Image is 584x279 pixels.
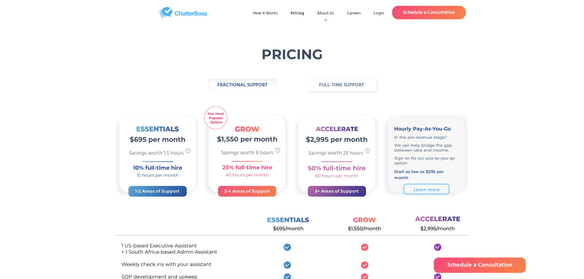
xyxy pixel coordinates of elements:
[286,8,309,19] a: Pricing
[248,8,283,19] a: How it Works
[319,81,364,89] strong: full-time support
[317,10,334,17] div: About Us
[394,143,459,153] p: We can help bridge the gap between idea and income.
[394,156,459,165] p: Sign on for our pay-as-you-go option
[394,168,459,181] h4: Start as low as $295 per month
[299,173,375,179] h4: 80 hours per month
[118,7,248,18] a: home
[308,151,365,158] p: Savings worth 25 hours
[217,81,267,89] strong: fractional support
[209,163,285,172] h3: 25% full-time hire
[342,8,366,19] a: Careers
[299,164,375,173] h3: 50% full-time hire
[119,132,196,145] h2: $695 per month
[129,151,185,158] p: Savings worth 1.5 hours
[209,131,285,144] h2: $1,550 per month
[135,187,181,195] h3: 1-2 Areas of Support
[392,6,466,19] a: Schedule a Consultation
[394,135,459,140] p: In the pre-revenue stage?
[221,150,275,158] p: Savings worth 8 hours
[224,187,270,195] h3: 3-4 Areas of Support
[209,172,285,178] h4: 40 hours per month
[299,132,375,145] h2: $2,995 per month
[369,8,389,19] a: Login
[434,258,526,273] a: Schedule a Consultation
[314,187,360,195] h3: 5+ Areas of Support
[119,164,196,172] h3: 10% full-time hire
[119,172,196,178] h4: 15 hours per month
[394,125,459,133] h3: Hourly Pay-As-You-Go
[312,8,339,19] div: About Us
[403,184,449,194] a: Learn more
